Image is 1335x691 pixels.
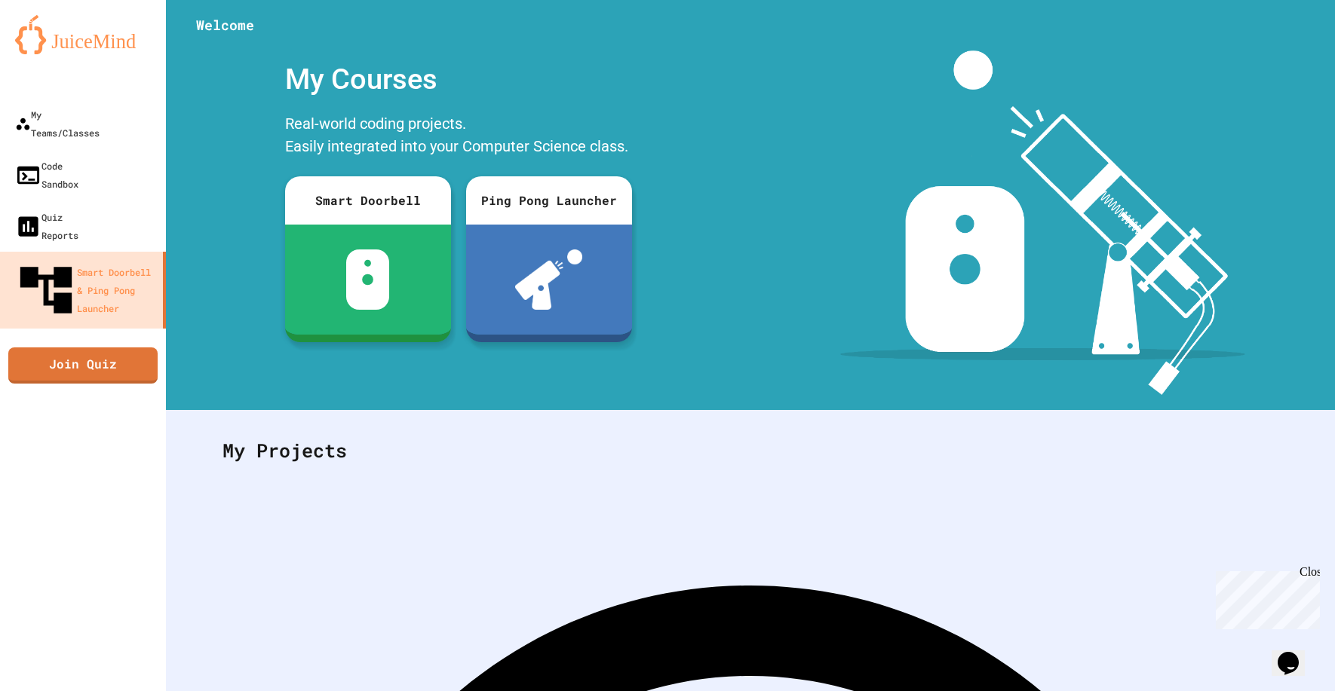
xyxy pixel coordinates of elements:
[6,6,104,96] div: Chat with us now!Close
[1272,631,1320,676] iframe: chat widget
[466,176,632,225] div: Ping Pong Launcher
[15,15,151,54] img: logo-orange.svg
[8,347,158,384] a: Join Quiz
[1210,565,1320,629] iframe: chat widget
[207,421,1294,480] div: My Projects
[840,50,1244,395] img: banner-image-my-projects.png
[15,259,157,321] div: Smart Doorbell & Ping Pong Launcher
[285,176,451,225] div: Smart Doorbell
[278,50,640,109] div: My Courses
[15,105,100,142] div: My Teams/Classes
[278,109,640,165] div: Real-world coding projects. Easily integrated into your Computer Science class.
[346,249,389,310] img: sdb-white.svg
[15,208,78,244] div: Quiz Reports
[15,157,78,193] div: Code Sandbox
[515,249,582,310] img: ppl-with-ball.png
